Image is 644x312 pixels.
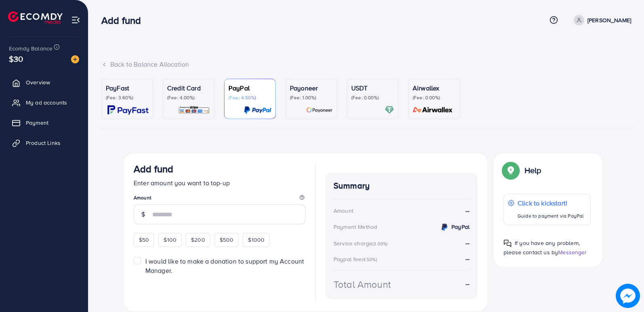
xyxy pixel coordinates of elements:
[9,44,52,52] span: Ecomdy Balance
[571,15,631,25] a: [PERSON_NAME]
[106,94,149,101] p: (Fee: 3.60%)
[134,178,306,188] p: Enter amount you want to top-up
[503,163,518,178] img: Popup guide
[6,94,82,111] a: My ad accounts
[101,15,147,26] h3: Add fund
[8,11,63,24] img: logo
[351,94,394,101] p: (Fee: 0.00%)
[466,206,470,216] strong: --
[451,223,470,231] strong: PayPal
[26,139,61,147] span: Product Links
[616,284,640,308] img: image
[334,239,390,247] div: Service charge
[244,105,271,115] img: card
[518,211,583,221] p: Guide to payment via PayPal
[306,105,333,115] img: card
[107,105,149,115] img: card
[466,239,470,247] strong: --
[71,15,80,25] img: menu
[524,165,541,175] p: Help
[334,223,377,231] div: Payment Method
[334,277,391,291] div: Total Amount
[558,248,587,256] span: Messenger
[503,239,580,256] span: If you have any problem, please contact us by
[145,257,304,275] span: I would like to make a donation to support my Account Manager.
[6,74,82,90] a: Overview
[440,222,449,232] img: credit
[587,15,631,25] p: [PERSON_NAME]
[334,207,353,215] div: Amount
[167,94,210,101] p: (Fee: 4.00%)
[6,115,82,131] a: Payment
[334,181,470,191] h4: Summary
[518,198,583,208] p: Click to kickstart!
[362,256,377,263] small: (4.50%)
[248,236,264,244] span: $1000
[466,279,470,289] strong: --
[503,239,512,247] img: Popup guide
[191,236,205,244] span: $200
[334,255,380,263] div: Paypal fee
[413,94,455,101] p: (Fee: 0.00%)
[164,236,176,244] span: $100
[372,241,388,247] small: (3.00%)
[101,60,631,69] div: Back to Balance Allocation
[26,78,50,86] span: Overview
[6,135,82,151] a: Product Links
[106,83,149,93] p: PayFast
[9,53,23,65] span: $30
[410,105,455,115] img: card
[134,194,306,204] legend: Amount
[290,94,333,101] p: (Fee: 1.00%)
[26,119,48,127] span: Payment
[351,83,394,93] p: USDT
[290,83,333,93] p: Payoneer
[229,94,271,101] p: (Fee: 4.50%)
[134,163,173,175] h3: Add fund
[413,83,455,93] p: Airwallex
[220,236,234,244] span: $500
[466,254,470,263] strong: --
[229,83,271,93] p: PayPal
[385,105,394,115] img: card
[71,55,79,63] img: image
[178,105,210,115] img: card
[167,83,210,93] p: Credit Card
[139,236,149,244] span: $50
[26,98,67,107] span: My ad accounts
